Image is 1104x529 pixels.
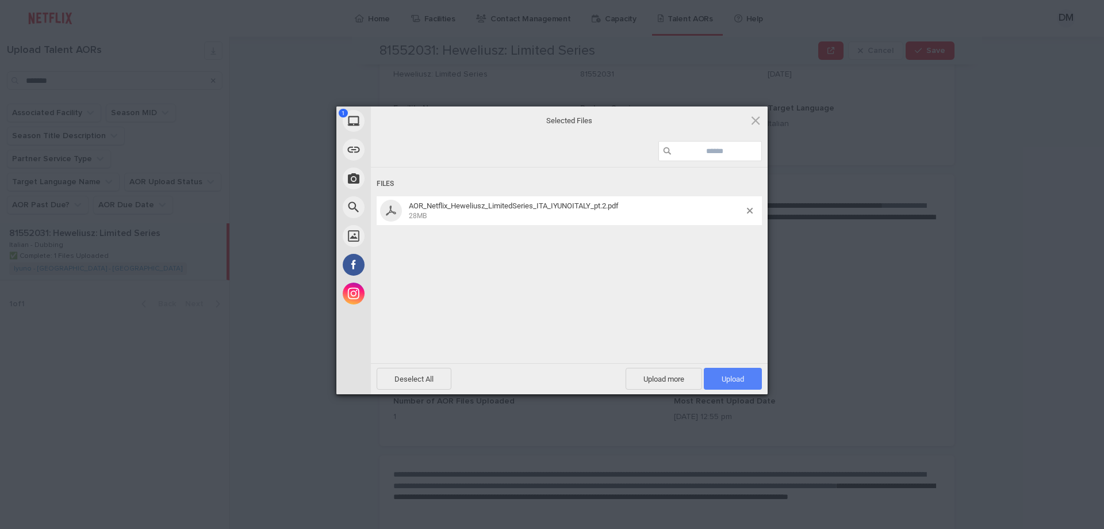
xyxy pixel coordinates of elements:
span: Upload [722,375,744,383]
span: Selected Files [454,115,684,125]
span: Deselect All [377,368,451,390]
span: Upload [704,368,762,390]
span: AOR_Netflix_Heweliusz_LimitedSeries_ITA_IYUNOITALY_pt.2.pdf [409,201,619,210]
div: My Device [336,106,474,135]
span: 28MB [409,212,427,220]
div: Unsplash [336,222,474,250]
div: Files [377,173,762,195]
div: Web Search [336,193,474,222]
span: Click here or hit ESC to close picker [749,114,762,127]
div: Instagram [336,279,474,308]
span: Upload more [626,368,702,390]
span: AOR_Netflix_Heweliusz_LimitedSeries_ITA_IYUNOITALY_pt.2.pdf [405,201,747,220]
div: Link (URL) [336,135,474,164]
span: 1 [339,109,348,117]
div: Take Photo [336,164,474,193]
div: Facebook [336,250,474,279]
